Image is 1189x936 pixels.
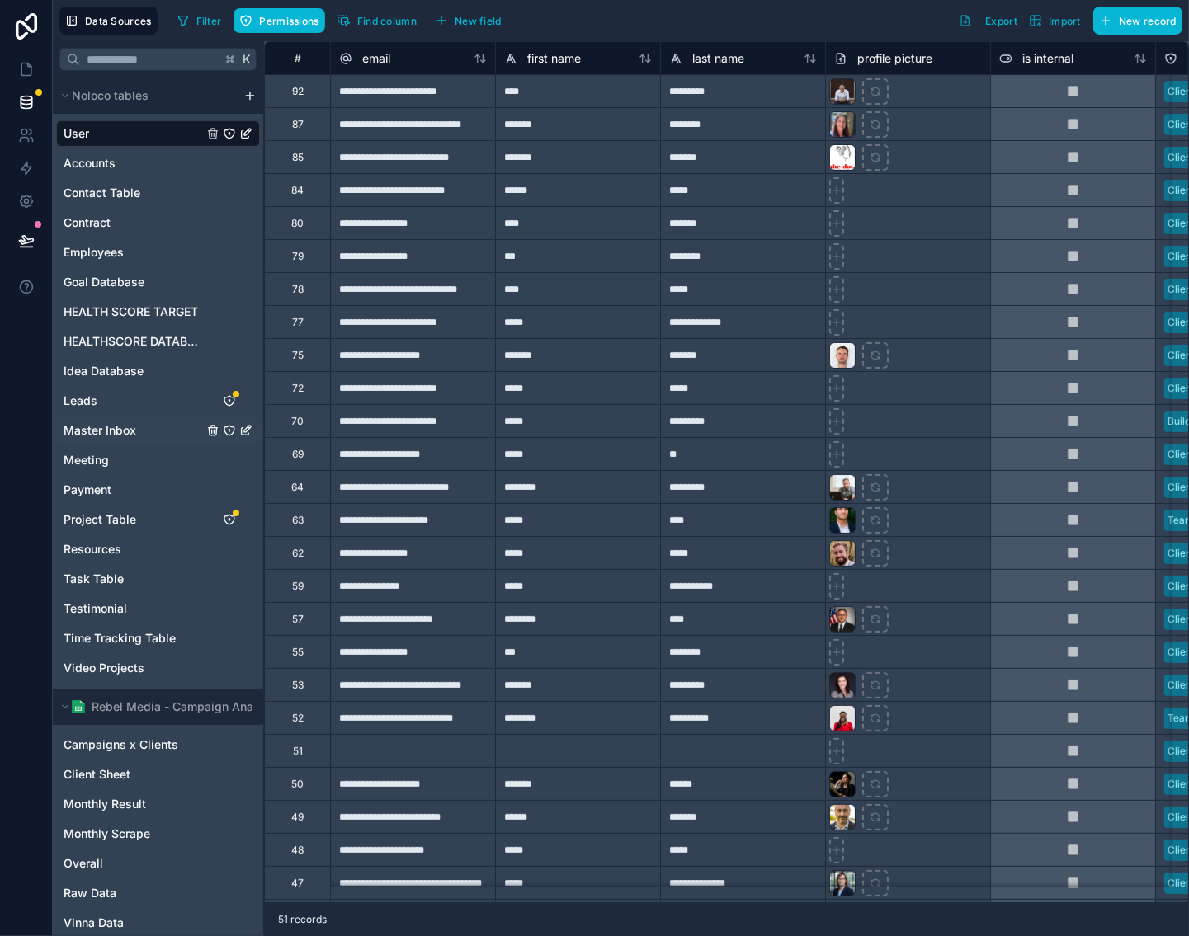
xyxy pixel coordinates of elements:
[291,415,304,428] div: 70
[1022,50,1073,67] span: is internal
[292,547,304,560] div: 62
[292,85,304,98] div: 92
[171,8,228,33] button: Filter
[59,7,158,35] button: Data Sources
[291,481,304,494] div: 64
[1119,15,1177,27] span: New record
[291,184,304,197] div: 84
[292,514,304,527] div: 63
[292,118,304,131] div: 87
[291,811,304,824] div: 49
[234,8,331,33] a: Permissions
[1023,7,1087,35] button: Import
[293,745,303,758] div: 51
[985,15,1017,27] span: Export
[291,778,304,791] div: 50
[292,250,304,263] div: 79
[234,8,324,33] button: Permissions
[292,349,304,362] div: 75
[196,15,222,27] span: Filter
[292,646,304,659] div: 55
[292,712,304,725] div: 52
[857,50,932,67] span: profile picture
[291,217,304,230] div: 80
[292,283,304,296] div: 78
[292,316,304,329] div: 77
[362,50,390,67] span: email
[292,151,304,164] div: 85
[241,54,252,65] span: K
[292,679,304,692] div: 53
[291,877,304,890] div: 47
[429,8,507,33] button: New field
[527,50,581,67] span: first name
[291,844,304,857] div: 48
[692,50,744,67] span: last name
[292,580,304,593] div: 59
[953,7,1023,35] button: Export
[1093,7,1182,35] button: New record
[292,448,304,461] div: 69
[332,8,422,33] button: Find column
[278,913,327,926] span: 51 records
[455,15,502,27] span: New field
[357,15,417,27] span: Find column
[1049,15,1081,27] span: Import
[292,382,304,395] div: 72
[277,52,318,64] div: #
[85,15,152,27] span: Data Sources
[292,613,304,626] div: 57
[1087,7,1182,35] a: New record
[259,15,318,27] span: Permissions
